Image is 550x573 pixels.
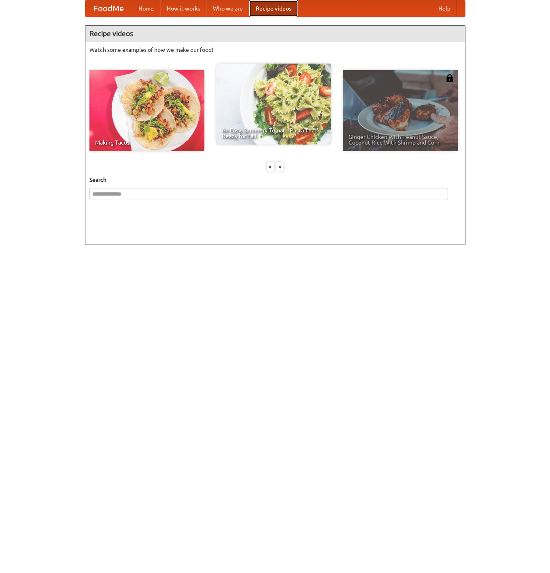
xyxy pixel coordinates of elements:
h5: Search [89,176,461,184]
h4: Recipe videos [85,26,465,42]
p: Watch some examples of how we make our food! [89,46,461,54]
a: Making Tacos [89,70,204,151]
a: FoodMe [85,0,132,17]
a: Help [432,0,457,17]
a: Recipe videos [249,0,298,17]
a: Home [132,0,160,17]
div: « [267,162,274,172]
a: An Easy, Summery Tomato Pasta That's Ready for Fall [216,64,331,145]
a: How it works [160,0,206,17]
span: Making Tacos [95,140,199,145]
span: An Easy, Summery Tomato Pasta That's Ready for Fall [222,128,325,139]
div: » [276,162,283,172]
img: 483408.png [446,74,454,82]
a: Who we are [206,0,249,17]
